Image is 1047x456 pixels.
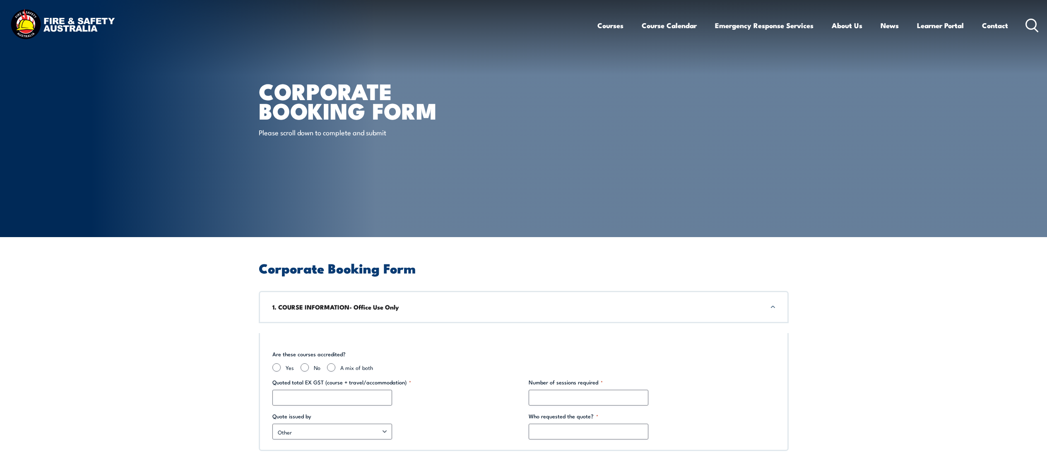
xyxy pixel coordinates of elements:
a: Emergency Response Services [715,14,814,36]
label: No [314,363,320,372]
label: Who requested the quote? [529,412,775,420]
label: A mix of both [340,363,373,372]
label: Quoted total EX GST (course + travel/accommodation) [272,378,519,386]
h2: Corporate Booking Form [259,262,789,274]
p: Please scroll down to complete and submit [259,127,410,137]
a: Course Calendar [642,14,697,36]
label: Number of sessions required [529,378,775,386]
a: Contact [982,14,1008,36]
div: 1. COURSE INFORMATION- Office Use Only [259,291,789,323]
a: About Us [832,14,862,36]
legend: Are these courses accredited? [272,350,346,358]
label: Yes [286,363,294,372]
label: Quote issued by [272,412,519,420]
a: Learner Portal [917,14,964,36]
a: Courses [597,14,623,36]
h1: Corporate Booking Form [259,81,463,120]
a: News [881,14,899,36]
div: 1. COURSE INFORMATION- Office Use Only [259,333,789,451]
h3: 1. COURSE INFORMATION- Office Use Only [272,302,775,312]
